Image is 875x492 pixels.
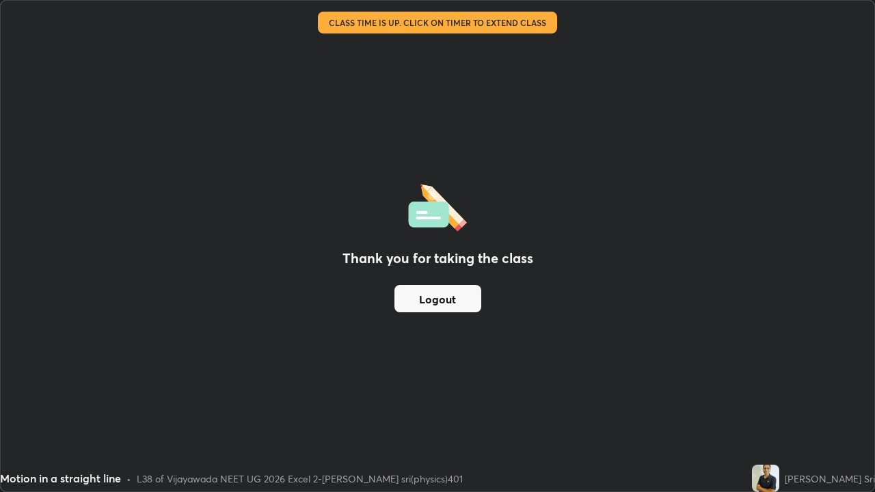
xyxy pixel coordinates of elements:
button: Logout [394,285,481,312]
div: [PERSON_NAME] Sri [785,471,875,486]
img: offlineFeedback.1438e8b3.svg [408,180,467,232]
div: • [126,471,131,486]
img: 8cdf2cbeadb44997afde3c91ced77820.jpg [752,465,779,492]
div: L38 of Vijayawada NEET UG 2026 Excel 2-[PERSON_NAME] sri(physics)401 [137,471,463,486]
h2: Thank you for taking the class [342,248,533,269]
